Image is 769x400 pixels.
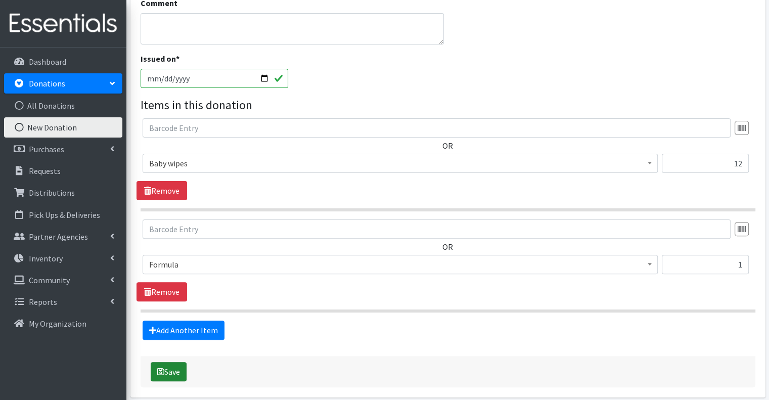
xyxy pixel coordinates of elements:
a: Remove [137,282,187,301]
a: Reports [4,292,122,312]
label: OR [442,140,453,152]
img: HumanEssentials [4,7,122,40]
span: Formula [143,255,658,274]
span: Baby wipes [149,156,651,170]
a: New Donation [4,117,122,138]
p: Community [29,275,70,285]
input: Barcode Entry [143,118,731,138]
p: Dashboard [29,57,66,67]
a: My Organization [4,314,122,334]
a: Donations [4,73,122,94]
a: Partner Agencies [4,227,122,247]
a: Pick Ups & Deliveries [4,205,122,225]
p: Inventory [29,253,63,263]
span: Baby wipes [143,154,658,173]
a: All Donations [4,96,122,116]
a: Distributions [4,183,122,203]
abbr: required [176,54,179,64]
legend: Items in this donation [141,96,755,114]
label: OR [442,241,453,253]
p: Distributions [29,188,75,198]
a: Community [4,270,122,290]
a: Inventory [4,248,122,269]
a: Purchases [4,139,122,159]
p: My Organization [29,319,86,329]
input: Quantity [662,154,749,173]
input: Quantity [662,255,749,274]
label: Issued on [141,53,179,65]
p: Requests [29,166,61,176]
a: Remove [137,181,187,200]
input: Barcode Entry [143,219,731,239]
p: Partner Agencies [29,232,88,242]
a: Add Another Item [143,321,224,340]
button: Save [151,362,187,381]
p: Donations [29,78,65,88]
p: Reports [29,297,57,307]
p: Pick Ups & Deliveries [29,210,100,220]
a: Dashboard [4,52,122,72]
p: Purchases [29,144,64,154]
a: Requests [4,161,122,181]
span: Formula [149,257,651,272]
